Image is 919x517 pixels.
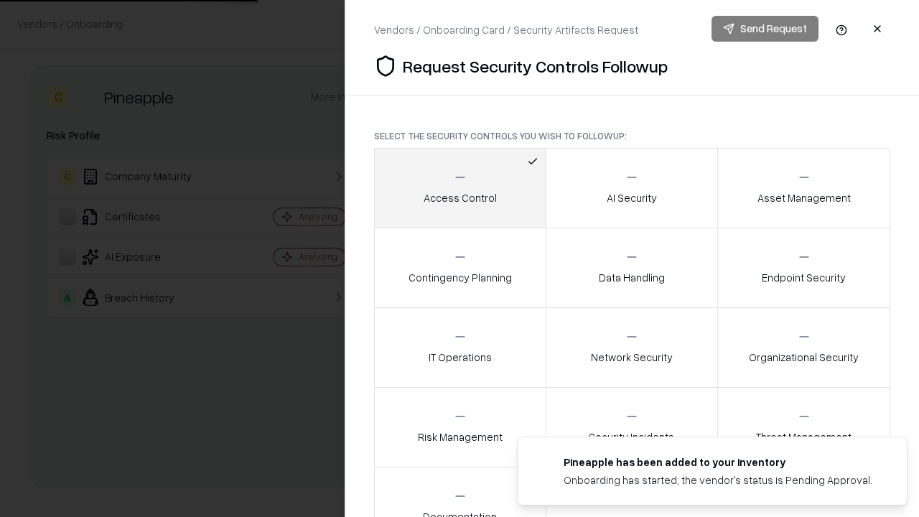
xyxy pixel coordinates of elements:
[403,55,668,78] p: Request Security Controls Followup
[589,429,674,444] p: Security Incidents
[757,190,851,205] p: Asset Management
[599,270,665,285] p: Data Handling
[717,148,890,228] button: Asset Management
[607,190,657,205] p: AI Security
[374,148,546,228] button: Access Control
[749,350,859,365] p: Organizational Security
[374,228,546,308] button: Contingency Planning
[429,350,492,365] p: IT Operations
[374,22,638,37] div: Vendors / Onboarding Card / Security Artifacts Request
[762,270,846,285] p: Endpoint Security
[564,472,872,488] div: Onboarding has started, the vendor's status is Pending Approval.
[591,350,673,365] p: Network Security
[546,387,719,467] button: Security Incidents
[409,270,512,285] p: Contingency Planning
[546,148,719,228] button: AI Security
[424,190,497,205] p: Access Control
[418,429,503,444] p: Risk Management
[546,228,719,308] button: Data Handling
[717,387,890,467] button: Threat Management
[564,455,872,470] div: Pineapple has been added to your inventory
[546,307,719,388] button: Network Security
[374,387,546,467] button: Risk Management
[535,455,552,472] img: pineappleenergy.com
[717,307,890,388] button: Organizational Security
[756,429,852,444] p: Threat Management
[717,228,890,308] button: Endpoint Security
[374,130,890,142] p: Select the security controls you wish to followup:
[374,307,546,388] button: IT Operations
